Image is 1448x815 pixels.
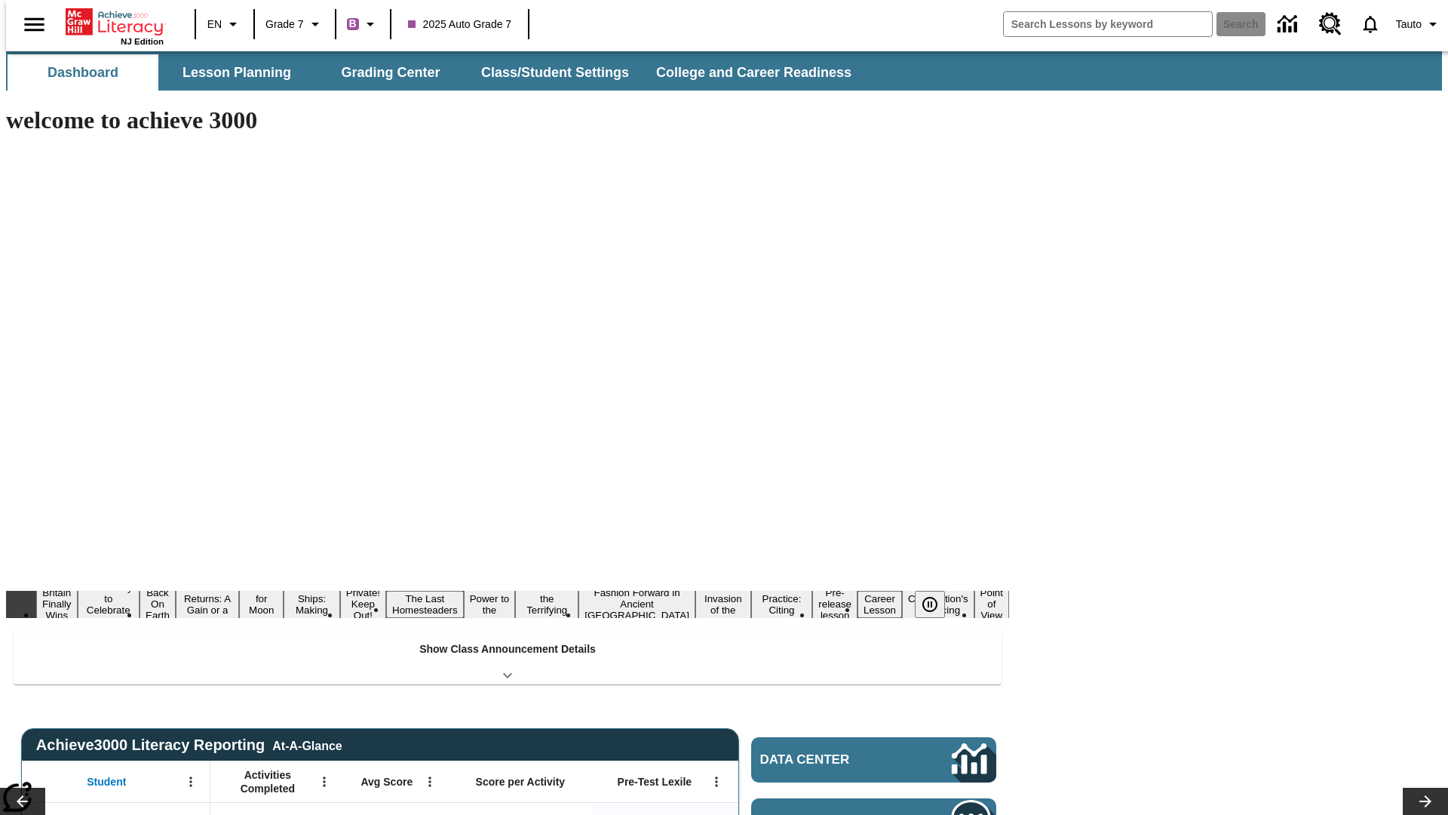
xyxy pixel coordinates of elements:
span: Tauto [1396,17,1422,32]
span: NJ Edition [121,37,164,46]
button: Slide 11 Fashion Forward in Ancient Rome [578,585,695,623]
a: Notifications [1351,5,1390,44]
button: Dashboard [8,54,158,91]
button: Boost Class color is purple. Change class color [341,11,385,38]
button: Pause [915,591,945,618]
span: 2025 Auto Grade 7 [408,17,512,32]
span: Avg Score [360,775,413,789]
button: Slide 6 Cruise Ships: Making Waves [284,580,340,629]
button: Slide 1 Britain Finally Wins [36,585,78,623]
button: Slide 17 Point of View [974,585,1009,623]
span: Data Center [760,752,901,767]
span: Score per Activity [476,775,566,789]
button: Open Menu [313,770,336,793]
div: Home [66,5,164,46]
p: Show Class Announcement Details [419,641,596,657]
button: Lesson carousel, Next [1403,788,1448,815]
a: Resource Center, Will open in new tab [1310,4,1351,45]
button: Grading Center [315,54,466,91]
button: College and Career Readiness [644,54,864,91]
div: At-A-Glance [272,737,342,753]
button: Profile/Settings [1390,11,1448,38]
button: Slide 3 Back On Earth [140,585,176,623]
span: Student [87,775,126,789]
button: Slide 8 The Last Homesteaders [386,591,464,618]
span: EN [207,17,222,32]
button: Grade: Grade 7, Select a grade [259,11,330,38]
button: Slide 12 The Invasion of the Free CD [695,580,751,629]
span: Grade 7 [265,17,304,32]
div: Pause [915,591,960,618]
button: Slide 7 Private! Keep Out! [340,585,386,623]
span: Achieve3000 Literacy Reporting [36,737,342,754]
a: Data Center [1269,4,1310,45]
button: Language: EN, Select a language [201,11,249,38]
span: Activities Completed [218,768,318,795]
div: SubNavbar [6,51,1442,91]
div: SubNavbar [6,54,865,91]
button: Open Menu [419,770,441,793]
button: Open Menu [705,770,728,793]
button: Slide 15 Career Lesson [857,591,902,618]
span: B [349,14,357,33]
button: Slide 14 Pre-release lesson [812,585,857,623]
button: Slide 2 Get Ready to Celebrate Juneteenth! [78,580,140,629]
h1: welcome to achieve 3000 [6,106,1009,134]
input: search field [1004,12,1212,36]
button: Lesson Planning [161,54,312,91]
button: Open side menu [12,2,57,47]
button: Slide 10 Attack of the Terrifying Tomatoes [515,580,578,629]
button: Slide 5 Time for Moon Rules? [239,580,284,629]
button: Class/Student Settings [469,54,641,91]
button: Slide 13 Mixed Practice: Citing Evidence [751,580,813,629]
button: Open Menu [179,770,202,793]
div: Show Class Announcement Details [14,632,1002,684]
button: Slide 4 Free Returns: A Gain or a Drain? [176,580,239,629]
a: Home [66,7,164,37]
span: Pre-Test Lexile [618,775,692,789]
a: Data Center [751,737,996,783]
button: Slide 9 Solar Power to the People [464,580,516,629]
button: Slide 16 The Constitution's Balancing Act [902,580,974,629]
